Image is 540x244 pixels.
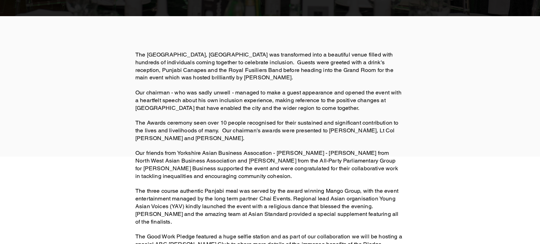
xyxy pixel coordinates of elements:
span: The three course authentic Panjabi meal was served by the award winning Mango Group, with the eve... [135,187,398,225]
span: Our friends from Yorkshire Asian Business Assocation - [PERSON_NAME] - [PERSON_NAME] from North W... [135,150,398,179]
span: The [GEOGRAPHIC_DATA], [GEOGRAPHIC_DATA] was transformed into a beautiful venue filled with hundr... [135,51,393,81]
span: The Awards ceremony seen over 10 people recognised for their sustained and significant contributi... [135,119,398,141]
span: Our chairman - who was sadly unwell - managed to make a guest appearance and opened the event wit... [135,89,401,111]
